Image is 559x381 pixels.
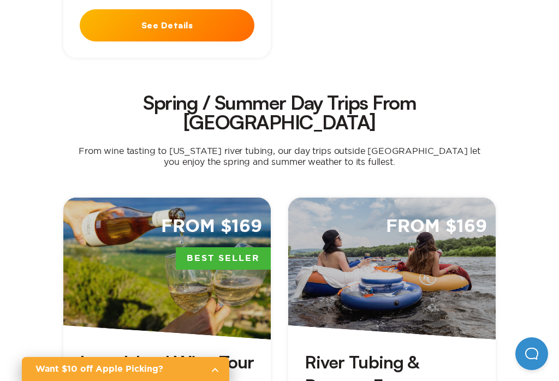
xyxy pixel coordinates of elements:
[176,247,271,270] span: Best Seller
[161,215,262,239] span: From $169
[35,362,202,376] h2: Want $10 off Apple Picking?
[22,357,229,381] a: Want $10 off Apple Picking?
[386,215,487,239] span: From $169
[515,337,548,370] iframe: Help Scout Beacon - Open
[61,145,498,167] p: From wine tasting to [US_STATE] river tubing, our day trips outside [GEOGRAPHIC_DATA] let you enj...
[72,93,487,132] h2: Spring / Summer Day Trips From [GEOGRAPHIC_DATA]
[80,9,254,41] button: See Details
